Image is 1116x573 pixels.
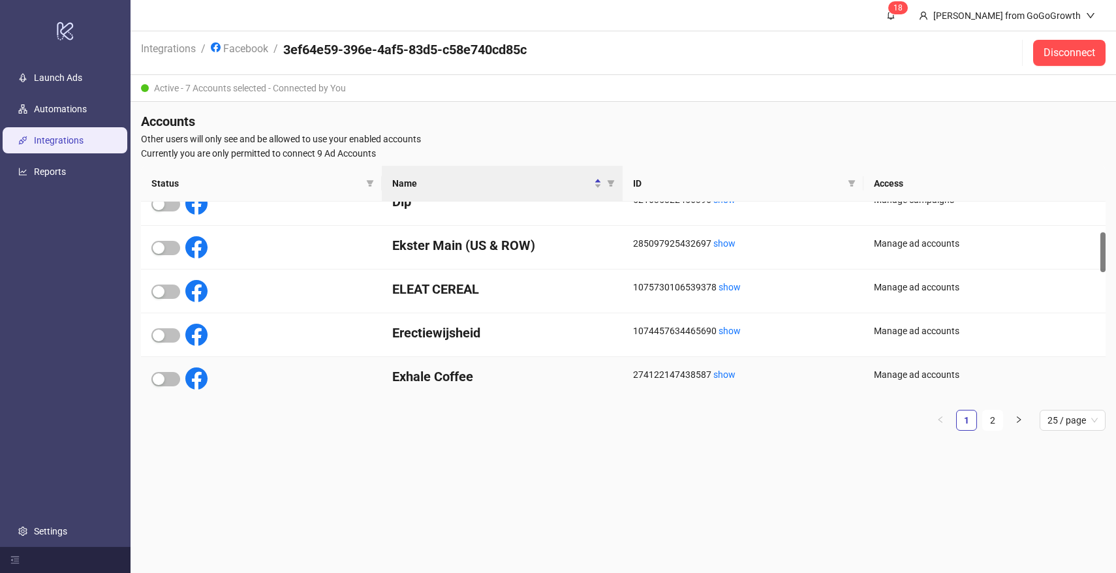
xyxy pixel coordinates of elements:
div: Manage ad accounts [874,367,1095,382]
a: Integrations [34,135,84,146]
a: show [719,282,741,292]
div: 285097925432697 [633,236,853,251]
h4: Ekster Main (US & ROW) [392,236,612,255]
a: Integrations [138,40,198,55]
div: Page Size [1040,410,1106,431]
span: filter [845,174,858,193]
span: filter [848,179,856,187]
li: / [273,40,278,65]
span: Status [151,176,361,191]
button: left [930,410,951,431]
span: menu-fold [10,555,20,565]
div: 1074457634465690 [633,324,853,338]
div: Manage ad accounts [874,236,1095,251]
div: Manage ad accounts [874,280,1095,294]
span: down [1086,11,1095,20]
div: 274122147438587 [633,367,853,382]
span: 1 [893,3,898,12]
span: 25 / page [1047,410,1098,430]
li: Next Page [1008,410,1029,431]
span: 8 [898,3,903,12]
span: Name [392,176,591,191]
div: Manage ad accounts [874,324,1095,338]
span: user [919,11,928,20]
li: 2 [982,410,1003,431]
th: Access [863,166,1106,202]
div: Active - 7 Accounts selected - Connected by You [131,75,1116,102]
a: Automations [34,104,87,114]
span: bell [886,10,895,20]
span: filter [366,179,374,187]
a: show [713,369,736,380]
li: 1 [956,410,977,431]
button: right [1008,410,1029,431]
span: filter [607,179,615,187]
th: Name [382,166,623,202]
span: Other users will only see and be allowed to use your enabled accounts [141,132,1106,146]
a: Facebook [208,40,271,55]
div: [PERSON_NAME] from GoGoGrowth [928,8,1086,23]
span: Currently you are only permitted to connect 9 Ad Accounts [141,146,1106,161]
div: 1075730106539378 [633,280,853,294]
button: Disconnect [1033,40,1106,66]
li: / [201,40,206,65]
a: Launch Ads [34,72,82,83]
h4: 3ef64e59-396e-4af5-83d5-c58e740cd85c [283,40,527,59]
a: show [713,238,736,249]
h4: Exhale Coffee [392,367,612,386]
span: filter [364,174,377,193]
a: 1 [957,410,976,430]
a: Settings [34,526,67,536]
h4: Erectiewijsheid [392,324,612,342]
sup: 18 [888,1,908,14]
li: Previous Page [930,410,951,431]
a: show [719,326,741,336]
a: Reports [34,166,66,177]
span: ID [633,176,843,191]
span: Disconnect [1044,47,1095,59]
span: left [937,416,944,424]
a: 2 [983,410,1002,430]
span: filter [604,174,617,193]
h4: ELEAT CEREAL [392,280,612,298]
h4: Accounts [141,112,1106,131]
span: right [1015,416,1023,424]
h4: Dip [392,193,612,211]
